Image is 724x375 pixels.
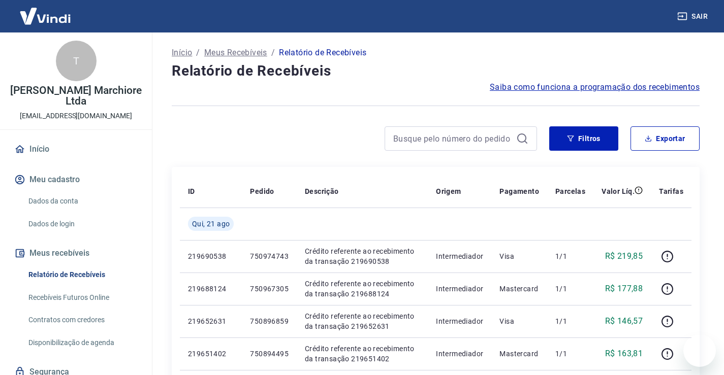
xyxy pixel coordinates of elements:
[393,131,512,146] input: Busque pelo número do pedido
[24,310,140,330] a: Contratos com credores
[436,251,483,261] p: Intermediador
[605,315,643,327] p: R$ 146,57
[605,348,643,360] p: R$ 163,81
[12,168,140,191] button: Meu cadastro
[172,61,700,81] h4: Relatório de Recebíveis
[305,344,420,364] p: Crédito referente ao recebimento da transação 219651402
[250,349,289,359] p: 750894495
[436,284,483,294] p: Intermediador
[602,186,635,196] p: Valor Líq.
[305,311,420,331] p: Crédito referente ao recebimento da transação 219652631
[499,186,539,196] p: Pagamento
[188,186,195,196] p: ID
[305,186,339,196] p: Descrição
[188,284,234,294] p: 219688124
[605,250,643,262] p: R$ 219,85
[250,186,274,196] p: Pedido
[196,47,200,59] p: /
[305,279,420,299] p: Crédito referente ao recebimento da transação 219688124
[631,126,700,151] button: Exportar
[56,41,97,81] div: T
[436,316,483,326] p: Intermediador
[436,186,461,196] p: Origem
[192,219,230,229] span: Qui, 21 ago
[20,111,132,121] p: [EMAIL_ADDRESS][DOMAIN_NAME]
[279,47,366,59] p: Relatório de Recebíveis
[271,47,275,59] p: /
[24,287,140,308] a: Recebíveis Futuros Online
[250,316,289,326] p: 750896859
[499,349,539,359] p: Mastercard
[204,47,267,59] a: Meus Recebíveis
[499,316,539,326] p: Visa
[555,251,585,261] p: 1/1
[555,349,585,359] p: 1/1
[605,283,643,295] p: R$ 177,88
[188,349,234,359] p: 219651402
[24,332,140,353] a: Disponibilização de agenda
[659,186,683,196] p: Tarifas
[172,47,192,59] a: Início
[250,284,289,294] p: 750967305
[549,126,618,151] button: Filtros
[188,251,234,261] p: 219690538
[12,1,78,31] img: Vindi
[24,191,140,212] a: Dados da conta
[490,81,700,93] a: Saiba como funciona a programação dos recebimentos
[8,85,144,107] p: [PERSON_NAME] Marchiore Ltda
[675,7,712,26] button: Sair
[24,264,140,285] a: Relatório de Recebíveis
[499,251,539,261] p: Visa
[12,242,140,264] button: Meus recebíveis
[555,284,585,294] p: 1/1
[250,251,289,261] p: 750974743
[188,316,234,326] p: 219652631
[305,246,420,266] p: Crédito referente ao recebimento da transação 219690538
[555,316,585,326] p: 1/1
[555,186,585,196] p: Parcelas
[499,284,539,294] p: Mastercard
[436,349,483,359] p: Intermediador
[24,214,140,234] a: Dados de login
[683,334,716,367] iframe: Botão para abrir a janela de mensagens
[12,138,140,160] a: Início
